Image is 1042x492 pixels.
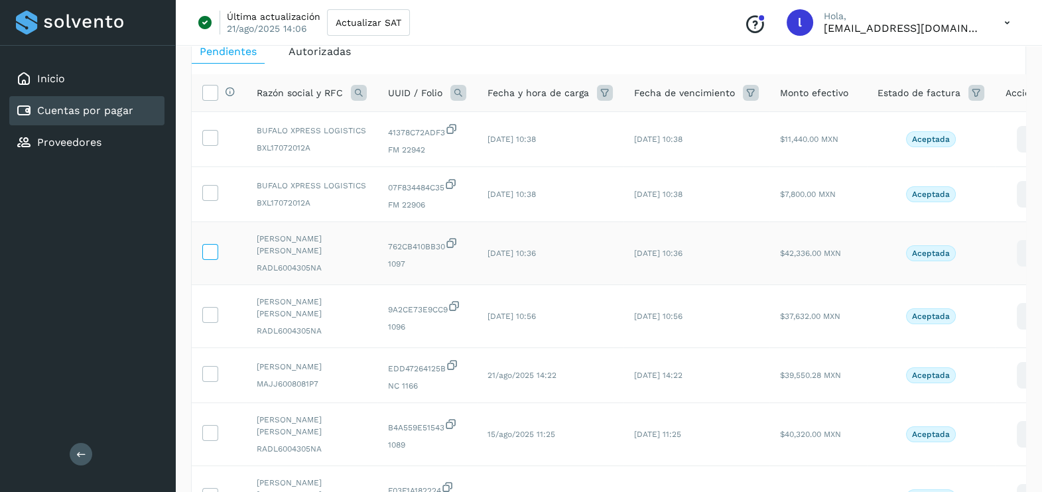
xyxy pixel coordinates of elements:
[634,371,683,380] span: [DATE] 14:22
[488,249,536,258] span: [DATE] 10:36
[388,178,466,194] span: 07F834484C35
[488,371,556,380] span: 21/ago/2025 14:22
[388,300,466,316] span: 9A2CE73E9CC9
[388,258,466,270] span: 1097
[9,128,164,157] div: Proveedores
[780,135,838,144] span: $11,440.00 MXN
[488,312,536,321] span: [DATE] 10:56
[257,414,367,438] span: [PERSON_NAME] [PERSON_NAME]
[780,190,836,199] span: $7,800.00 MXN
[780,430,841,439] span: $40,320.00 MXN
[878,86,960,100] span: Estado de factura
[912,135,950,144] p: Aceptada
[327,9,410,36] button: Actualizar SAT
[634,312,683,321] span: [DATE] 10:56
[780,371,841,380] span: $39,550.28 MXN
[257,197,367,209] span: BXL17072012A
[488,86,589,100] span: Fecha y hora de carga
[388,321,466,333] span: 1096
[388,86,442,100] span: UUID / Folio
[388,359,466,375] span: EDD47264125B
[257,86,343,100] span: Razón social y RFC
[912,430,950,439] p: Aceptada
[634,249,683,258] span: [DATE] 10:36
[257,180,367,192] span: BUFALO XPRESS LOGISTICS
[824,11,983,22] p: Hola,
[227,11,320,23] p: Última actualización
[257,142,367,154] span: BXL17072012A
[388,199,466,211] span: FM 22906
[200,45,257,58] span: Pendientes
[227,23,307,34] p: 21/ago/2025 14:06
[37,136,101,149] a: Proveedores
[257,443,367,455] span: RADL6004305NA
[388,418,466,434] span: B4A559E51543
[634,190,683,199] span: [DATE] 10:38
[912,371,950,380] p: Aceptada
[336,18,401,27] span: Actualizar SAT
[9,96,164,125] div: Cuentas por pagar
[37,72,65,85] a: Inicio
[824,22,983,34] p: luisfgonzalez@solgic.mx
[257,378,367,390] span: MAJJ6008081P7
[9,64,164,93] div: Inicio
[488,430,555,439] span: 15/ago/2025 11:25
[289,45,351,58] span: Autorizadas
[257,262,367,274] span: RADL6004305NA
[257,233,367,257] span: [PERSON_NAME] [PERSON_NAME]
[257,325,367,337] span: RADL6004305NA
[634,430,681,439] span: [DATE] 11:25
[257,296,367,320] span: [PERSON_NAME] [PERSON_NAME]
[634,86,735,100] span: Fecha de vencimiento
[912,249,950,258] p: Aceptada
[634,135,683,144] span: [DATE] 10:38
[388,439,466,451] span: 1089
[388,237,466,253] span: 762CB410BB30
[780,249,841,258] span: $42,336.00 MXN
[780,312,840,321] span: $37,632.00 MXN
[388,144,466,156] span: FM 22942
[488,135,536,144] span: [DATE] 10:38
[488,190,536,199] span: [DATE] 10:38
[388,380,466,392] span: NC 1166
[37,104,133,117] a: Cuentas por pagar
[257,125,367,137] span: BUFALO XPRESS LOGISTICS
[912,312,950,321] p: Aceptada
[388,123,466,139] span: 41378C72ADF3
[257,361,367,373] span: [PERSON_NAME]
[780,86,848,100] span: Monto efectivo
[912,190,950,199] p: Aceptada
